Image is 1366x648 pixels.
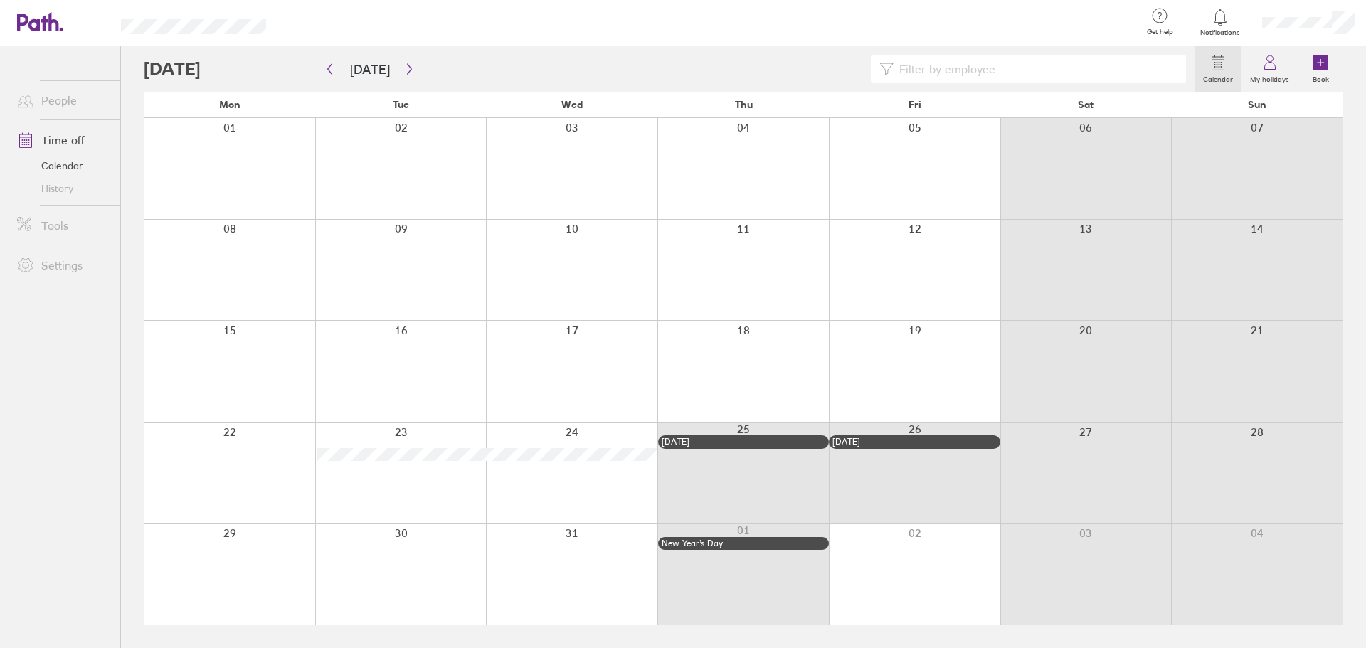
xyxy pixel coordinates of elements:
a: Time off [6,126,120,154]
label: My holidays [1241,71,1298,84]
input: Filter by employee [894,55,1177,83]
span: Get help [1137,28,1183,36]
a: Settings [6,251,120,280]
a: Notifications [1197,7,1244,37]
a: People [6,86,120,115]
label: Calendar [1195,71,1241,84]
a: Calendar [6,154,120,177]
span: Notifications [1197,28,1244,37]
a: Tools [6,211,120,240]
div: [DATE] [832,437,997,447]
span: Mon [219,99,240,110]
span: Fri [909,99,921,110]
button: [DATE] [339,58,401,81]
a: My holidays [1241,46,1298,92]
a: Calendar [1195,46,1241,92]
a: Book [1298,46,1343,92]
span: Wed [561,99,583,110]
div: New Year’s Day [662,538,826,548]
a: History [6,177,120,200]
label: Book [1304,71,1338,84]
span: Tue [393,99,409,110]
span: Thu [735,99,753,110]
div: [DATE] [662,437,826,447]
span: Sat [1078,99,1094,110]
span: Sun [1248,99,1266,110]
